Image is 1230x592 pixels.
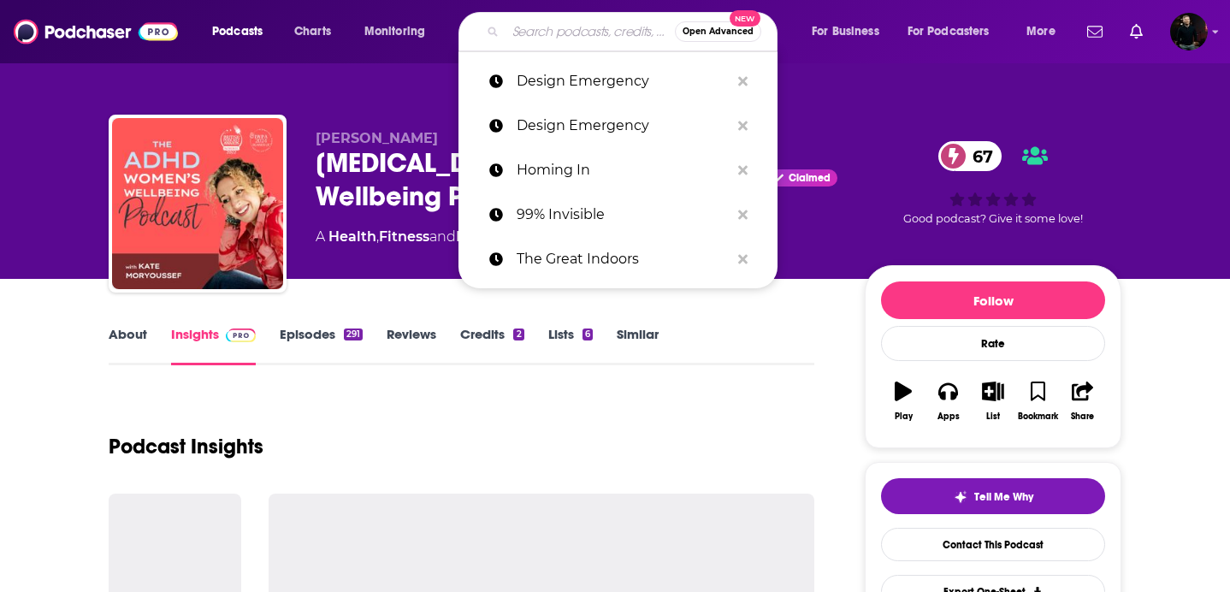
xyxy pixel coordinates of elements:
button: List [971,370,1015,432]
p: The Great Indoors [517,237,730,281]
button: Play [881,370,925,432]
div: Search podcasts, credits, & more... [475,12,794,51]
span: , [376,228,379,245]
span: Monitoring [364,20,425,44]
button: open menu [896,18,1014,45]
a: About [109,326,147,365]
a: Fitness [379,228,429,245]
span: Claimed [789,174,831,182]
button: Share [1061,370,1105,432]
span: New [730,10,760,27]
a: Reviews [387,326,436,365]
span: 67 [955,141,1002,171]
a: Design Emergency [458,59,778,104]
div: Rate [881,326,1105,361]
a: Design Emergency [458,104,778,148]
span: Podcasts [212,20,263,44]
span: For Podcasters [908,20,990,44]
button: Open AdvancedNew [675,21,761,42]
div: 6 [582,329,593,340]
div: Bookmark [1018,411,1058,422]
div: List [986,411,1000,422]
div: Share [1071,411,1094,422]
div: Apps [937,411,960,422]
h1: Podcast Insights [109,434,263,459]
a: 99% Invisible [458,192,778,237]
button: open menu [800,18,901,45]
div: 67Good podcast? Give it some love! [865,130,1121,236]
a: Health [328,228,376,245]
span: For Business [812,20,879,44]
p: Design Emergency [517,104,730,148]
a: InsightsPodchaser Pro [171,326,256,365]
img: User Profile [1170,13,1208,50]
a: Charts [283,18,341,45]
img: Podchaser Pro [226,329,256,342]
button: Show profile menu [1170,13,1208,50]
p: 99% Invisible [517,192,730,237]
span: Open Advanced [683,27,754,36]
a: Episodes291 [280,326,363,365]
button: open menu [200,18,285,45]
a: Show notifications dropdown [1123,17,1150,46]
span: [PERSON_NAME] [316,130,438,146]
div: 2 [513,329,523,340]
a: Credits2 [460,326,523,365]
span: Good podcast? Give it some love! [903,212,1083,225]
a: Similar [617,326,659,365]
span: and [429,228,456,245]
a: Show notifications dropdown [1080,17,1109,46]
input: Search podcasts, credits, & more... [506,18,675,45]
span: Charts [294,20,331,44]
span: More [1026,20,1056,44]
button: open menu [352,18,447,45]
button: Bookmark [1015,370,1060,432]
a: Mental Health [456,228,557,245]
span: Tell Me Why [974,490,1033,504]
button: open menu [1014,18,1077,45]
a: 67 [938,141,1002,171]
div: Play [895,411,913,422]
button: Follow [881,281,1105,319]
a: Contact This Podcast [881,528,1105,561]
div: 291 [344,329,363,340]
button: Apps [925,370,970,432]
img: ADHD Women's Wellbeing Podcast [112,118,283,289]
span: Logged in as davidajsavage [1170,13,1208,50]
a: Lists6 [548,326,593,365]
div: A podcast [316,227,612,247]
p: Design Emergency [517,59,730,104]
a: Homing In [458,148,778,192]
p: Homing In [517,148,730,192]
img: Podchaser - Follow, Share and Rate Podcasts [14,15,178,48]
a: The Great Indoors [458,237,778,281]
button: tell me why sparkleTell Me Why [881,478,1105,514]
img: tell me why sparkle [954,490,967,504]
